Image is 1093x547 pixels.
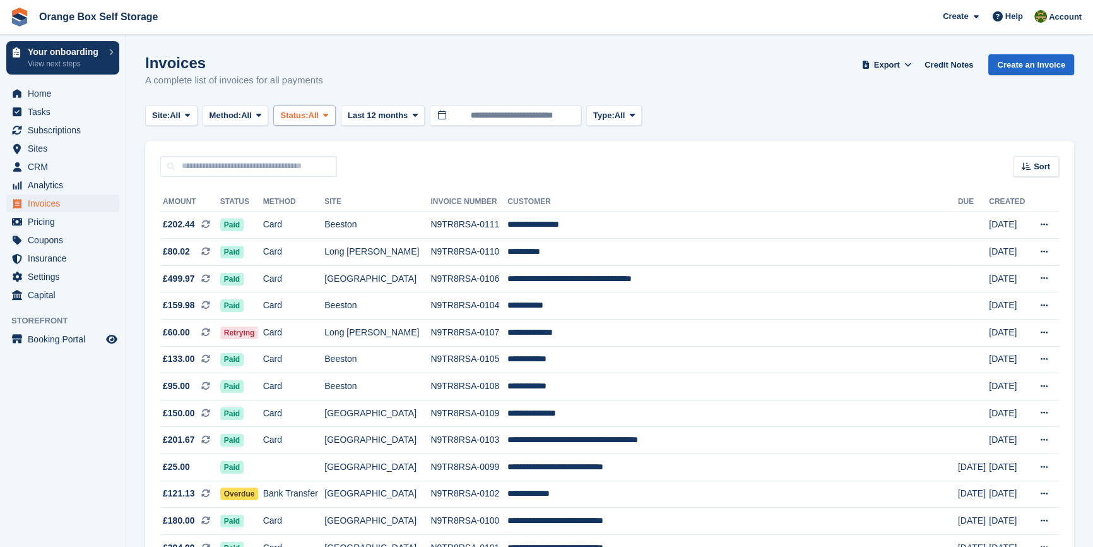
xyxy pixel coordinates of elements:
[220,273,244,286] span: Paid
[263,292,325,320] td: Card
[263,373,325,400] td: Card
[989,400,1029,427] td: [DATE]
[989,346,1029,373] td: [DATE]
[220,219,244,231] span: Paid
[6,286,119,304] a: menu
[430,239,507,266] td: N9TR8RSA-0110
[324,481,430,508] td: [GEOGRAPHIC_DATA]
[430,320,507,347] td: N9TR8RSA-0107
[989,373,1029,400] td: [DATE]
[220,515,244,527] span: Paid
[220,434,244,447] span: Paid
[160,192,220,212] th: Amount
[6,176,119,194] a: menu
[28,103,103,121] span: Tasks
[163,460,190,474] span: £25.00
[163,433,195,447] span: £201.67
[163,272,195,286] span: £499.97
[263,427,325,454] td: Card
[989,239,1029,266] td: [DATE]
[309,109,319,122] span: All
[163,245,190,258] span: £80.02
[28,85,103,102] span: Home
[430,212,507,239] td: N9TR8RSA-0111
[220,407,244,420] span: Paid
[324,454,430,481] td: [GEOGRAPHIC_DATA]
[324,265,430,292] td: [GEOGRAPHIC_DATA]
[28,213,103,231] span: Pricing
[958,481,989,508] td: [DATE]
[220,488,259,500] span: Overdue
[163,407,195,420] span: £150.00
[28,330,103,348] span: Booking Portal
[919,54,978,75] a: Credit Notes
[28,195,103,212] span: Invoices
[988,54,1074,75] a: Create an Invoice
[1005,10,1023,23] span: Help
[430,400,507,427] td: N9TR8RSA-0109
[324,400,430,427] td: [GEOGRAPHIC_DATA]
[263,481,325,508] td: Bank Transfer
[324,320,430,347] td: Long [PERSON_NAME]
[28,58,103,69] p: View next steps
[989,265,1029,292] td: [DATE]
[28,121,103,139] span: Subscriptions
[430,427,507,454] td: N9TR8RSA-0103
[6,121,119,139] a: menu
[220,461,244,474] span: Paid
[263,508,325,535] td: Card
[241,109,252,122] span: All
[430,481,507,508] td: N9TR8RSA-0102
[324,508,430,535] td: [GEOGRAPHIC_DATA]
[6,268,119,286] a: menu
[1034,10,1047,23] img: SARAH T
[163,326,190,339] span: £60.00
[28,231,103,249] span: Coupons
[6,231,119,249] a: menu
[615,109,625,122] span: All
[593,109,615,122] span: Type:
[6,158,119,176] a: menu
[263,320,325,347] td: Card
[430,373,507,400] td: N9TR8RSA-0108
[6,213,119,231] a: menu
[989,292,1029,320] td: [DATE]
[958,192,989,212] th: Due
[324,346,430,373] td: Beeston
[989,192,1029,212] th: Created
[958,508,989,535] td: [DATE]
[6,195,119,212] a: menu
[989,320,1029,347] td: [DATE]
[263,400,325,427] td: Card
[263,265,325,292] td: Card
[163,299,195,312] span: £159.98
[263,346,325,373] td: Card
[163,352,195,366] span: £133.00
[874,59,900,71] span: Export
[220,380,244,393] span: Paid
[28,158,103,176] span: CRM
[34,6,163,27] a: Orange Box Self Storage
[6,103,119,121] a: menu
[6,85,119,102] a: menu
[28,176,103,194] span: Analytics
[280,109,308,122] span: Status:
[507,192,958,212] th: Customer
[6,140,119,157] a: menu
[152,109,170,122] span: Site:
[348,109,408,122] span: Last 12 months
[28,249,103,267] span: Insurance
[430,292,507,320] td: N9TR8RSA-0104
[6,41,119,75] a: Your onboarding View next steps
[324,292,430,320] td: Beeston
[324,212,430,239] td: Beeston
[163,218,195,231] span: £202.44
[430,265,507,292] td: N9TR8RSA-0106
[210,109,242,122] span: Method:
[324,373,430,400] td: Beeston
[163,514,195,527] span: £180.00
[220,246,244,258] span: Paid
[263,239,325,266] td: Card
[6,330,119,348] a: menu
[220,327,259,339] span: Retrying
